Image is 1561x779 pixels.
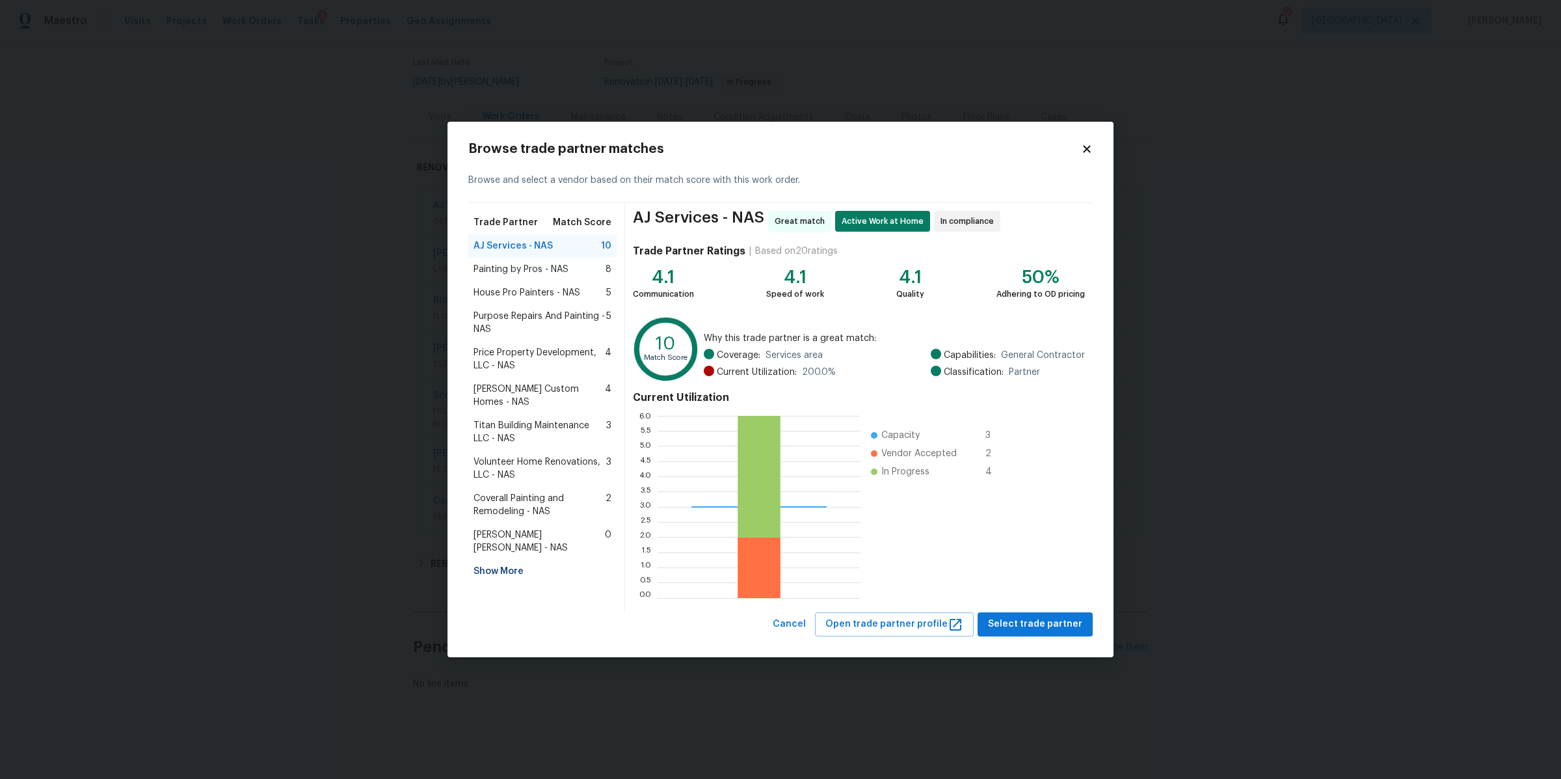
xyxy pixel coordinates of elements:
[766,271,824,284] div: 4.1
[606,263,611,276] span: 8
[896,271,924,284] div: 4.1
[468,158,1093,203] div: Browse and select a vendor based on their match score with this work order.
[644,355,687,362] text: Match Score
[641,564,651,571] text: 1.0
[881,447,957,460] span: Vendor Accepted
[996,271,1085,284] div: 50%
[988,616,1082,633] span: Select trade partner
[896,288,924,301] div: Quality
[775,215,830,228] span: Great match
[978,612,1093,636] button: Select trade partner
[639,472,651,480] text: 4.0
[639,412,651,420] text: 6.0
[881,465,929,478] span: In Progress
[606,310,611,336] span: 5
[640,427,651,435] text: 5.5
[605,383,611,409] span: 4
[474,239,553,253] span: AJ Services - NAS
[842,215,929,228] span: Active Work at Home
[802,366,836,379] span: 200.0 %
[606,456,611,482] span: 3
[474,263,568,276] span: Painting by Pros - NAS
[704,332,1085,345] span: Why this trade partner is a great match:
[639,534,651,541] text: 2.0
[605,346,611,372] span: 4
[474,383,605,409] span: [PERSON_NAME] Custom Homes - NAS
[944,349,996,362] span: Capabilities:
[815,612,974,636] button: Open trade partner profile
[474,492,606,518] span: Coverall Painting and Remodeling - NAS
[996,288,1085,301] div: Adhering to OD pricing
[639,443,651,450] text: 5.0
[755,245,838,258] div: Based on 20 ratings
[553,216,611,229] span: Match Score
[745,245,755,258] div: |
[633,271,694,284] div: 4.1
[474,456,606,482] span: Volunteer Home Renovations, LLC - NAS
[773,616,806,633] span: Cancel
[633,211,764,232] span: AJ Services - NAS
[606,492,611,518] span: 2
[640,488,651,496] text: 3.5
[605,528,611,554] span: 0
[639,503,651,511] text: 3.0
[641,549,651,556] text: 1.5
[606,419,611,445] span: 3
[468,560,617,583] div: Show More
[1001,349,1085,362] span: General Contractor
[639,579,651,587] text: 0.5
[639,594,651,602] text: 0.0
[468,143,1081,156] h2: Browse trade partner matches
[985,429,1006,442] span: 3
[717,366,797,379] span: Current Utilization:
[881,429,920,442] span: Capacity
[474,528,605,554] span: [PERSON_NAME] [PERSON_NAME] - NAS
[944,366,1004,379] span: Classification:
[825,616,963,633] span: Open trade partner profile
[766,349,823,362] span: Services area
[474,419,606,445] span: Titan Building Maintenance LLC - NAS
[601,239,611,253] span: 10
[985,465,1006,478] span: 4
[474,346,605,372] span: Price Property Development, LLC - NAS
[767,612,811,636] button: Cancel
[640,518,651,526] text: 2.5
[985,447,1006,460] span: 2
[633,288,694,301] div: Communication
[633,245,745,258] h4: Trade Partner Ratings
[766,288,824,301] div: Speed of work
[639,458,651,465] text: 4.5
[474,286,580,299] span: House Pro Painters - NAS
[717,349,760,362] span: Coverage:
[1009,366,1040,379] span: Partner
[633,391,1085,404] h4: Current Utilization
[656,335,676,353] text: 10
[606,286,611,299] span: 5
[474,216,538,229] span: Trade Partner
[474,310,606,336] span: Purpose Repairs And Painting - NAS
[941,215,999,228] span: In compliance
